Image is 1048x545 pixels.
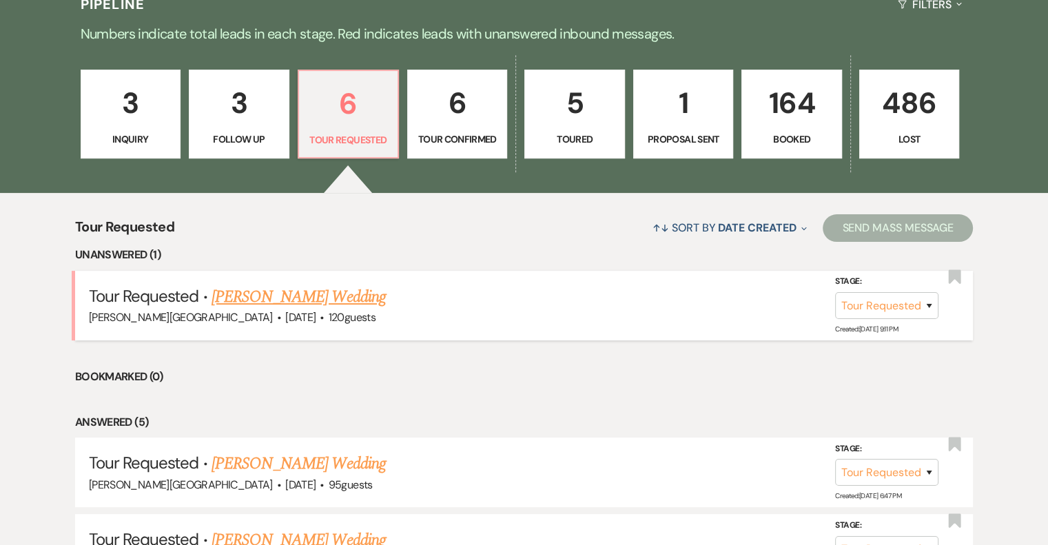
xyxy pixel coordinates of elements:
p: Tour Confirmed [416,132,498,147]
span: 120 guests [329,310,376,325]
span: 95 guests [329,477,373,492]
a: 5Toured [524,70,624,159]
a: 3Inquiry [81,70,181,159]
p: 3 [90,80,172,126]
p: Inquiry [90,132,172,147]
a: 6Tour Confirmed [407,70,507,159]
span: [DATE] [285,310,316,325]
span: Tour Requested [75,216,174,246]
label: Stage: [835,442,938,457]
p: Booked [750,132,832,147]
a: 6Tour Requested [298,70,399,159]
a: 3Follow Up [189,70,289,159]
li: Answered (5) [75,413,973,431]
span: [PERSON_NAME][GEOGRAPHIC_DATA] [89,310,273,325]
p: Proposal Sent [642,132,724,147]
p: Tour Requested [307,132,389,147]
p: 6 [416,80,498,126]
a: [PERSON_NAME] Wedding [212,451,386,476]
span: Created: [DATE] 9:11 PM [835,325,898,333]
p: Lost [868,132,950,147]
a: 486Lost [859,70,959,159]
p: Numbers indicate total leads in each stage. Red indicates leads with unanswered inbound messages. [28,23,1020,45]
span: [PERSON_NAME][GEOGRAPHIC_DATA] [89,477,273,492]
label: Stage: [835,518,938,533]
label: Stage: [835,274,938,289]
button: Sort By Date Created [647,209,812,246]
a: 1Proposal Sent [633,70,733,159]
button: Send Mass Message [823,214,973,242]
p: 164 [750,80,832,126]
a: [PERSON_NAME] Wedding [212,285,386,309]
p: Toured [533,132,615,147]
li: Bookmarked (0) [75,368,973,386]
a: 164Booked [741,70,841,159]
p: Follow Up [198,132,280,147]
p: 5 [533,80,615,126]
p: 486 [868,80,950,126]
span: ↑↓ [653,220,669,235]
span: [DATE] [285,477,316,492]
span: Created: [DATE] 6:47 PM [835,491,901,500]
p: 3 [198,80,280,126]
li: Unanswered (1) [75,246,973,264]
span: Date Created [718,220,796,235]
span: Tour Requested [89,452,199,473]
p: 1 [642,80,724,126]
p: 6 [307,81,389,127]
span: Tour Requested [89,285,199,307]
